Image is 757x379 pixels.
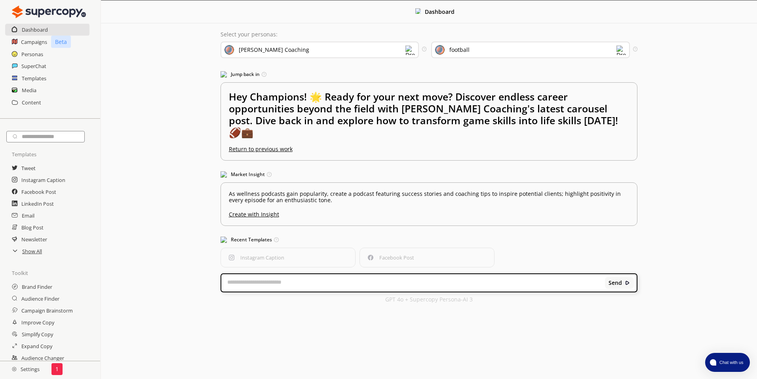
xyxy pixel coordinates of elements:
[229,191,630,203] p: As wellness podcasts gain popularity, create a podcast featuring success stories and coaching tip...
[21,186,56,198] a: Facebook Post
[22,210,34,222] a: Email
[221,171,227,178] img: Market Insight
[21,48,43,60] a: Personas
[435,45,445,55] img: Audience Icon
[405,45,415,55] img: Dropdown Icon
[449,47,470,53] div: football
[21,36,47,48] a: Campaigns
[51,36,71,48] p: Beta
[221,68,638,80] h3: Jump back in
[229,145,293,153] u: Return to previous work
[359,248,495,267] button: Facebook PostFacebook Post
[224,45,234,55] img: Brand Icon
[21,316,54,328] a: Improve Copy
[221,71,227,78] img: Jump Back In
[221,31,638,38] p: Select your personas:
[422,47,427,51] img: Tooltip Icon
[22,24,48,36] a: Dashboard
[22,97,41,108] a: Content
[262,72,266,77] img: Tooltip Icon
[22,328,53,340] a: Simplify Copy
[221,169,638,180] h3: Market Insight
[12,367,17,371] img: Close
[55,366,59,372] p: 1
[609,280,622,286] b: Send
[221,248,356,267] button: Instagram CaptionInstagram Caption
[21,174,65,186] a: Instagram Caption
[229,207,630,218] u: Create with Insight
[415,8,421,14] img: Close
[229,91,630,146] h2: Hey Champions! 🌟 Ready for your next move? Discover endless career opportunities beyond the field...
[12,4,86,20] img: Close
[21,198,54,210] a: LinkedIn Post
[21,60,46,72] a: SuperChat
[21,352,64,364] a: Audience Changer
[221,237,227,243] img: Popular Templates
[633,47,638,51] img: Tooltip Icon
[368,255,373,260] img: Facebook Post
[21,233,47,245] a: Newsletter
[21,222,44,233] a: Blog Post
[267,172,272,177] img: Tooltip Icon
[385,296,473,303] p: GPT 4o + Supercopy Persona-AI 3
[229,255,234,260] img: Instagram Caption
[274,237,279,242] img: Tooltip Icon
[625,280,630,286] img: Close
[221,234,638,246] h3: Recent Templates
[425,8,455,15] b: Dashboard
[22,245,42,257] a: Show All
[22,84,36,96] a: Media
[21,162,36,174] a: Tweet
[21,340,52,352] a: Expand Copy
[22,72,46,84] a: Templates
[239,47,309,53] div: [PERSON_NAME] Coaching
[716,359,745,366] span: Chat with us
[616,45,626,55] img: Dropdown Icon
[21,305,73,316] a: Campaign Brainstorm
[22,281,52,293] a: Brand Finder
[705,353,750,372] button: atlas-launcher
[21,293,59,305] a: Audience Finder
